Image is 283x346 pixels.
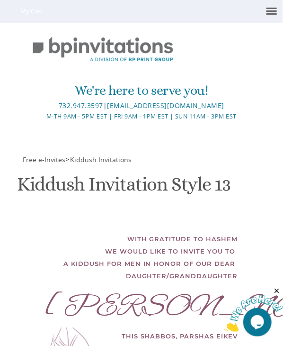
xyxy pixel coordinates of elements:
span: Free e-Invites [23,155,65,164]
a: [EMAIL_ADDRESS][DOMAIN_NAME] [107,101,224,110]
iframe: chat widget [224,287,283,332]
a: Kiddush Invitations [69,155,132,164]
img: BP Invitation Loft [22,30,184,69]
div: [PERSON_NAME] [45,301,238,313]
a: 732.947.3597 [59,101,103,110]
div: | [22,100,261,111]
span: > [65,155,132,164]
span: Kiddush Invitations [70,155,132,164]
div: We're here to serve you! [22,81,261,100]
div: M-Th 9am - 5pm EST | Fri 9am - 1pm EST | Sun 11am - 3pm EST [22,111,261,121]
div: with gratitude to Hashem We would like to invite you to a Kiddush for men in honor of our dear da... [45,233,238,282]
h1: Kiddush Invitation Style 13 [17,174,231,202]
a: Free e-Invites [22,155,65,164]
